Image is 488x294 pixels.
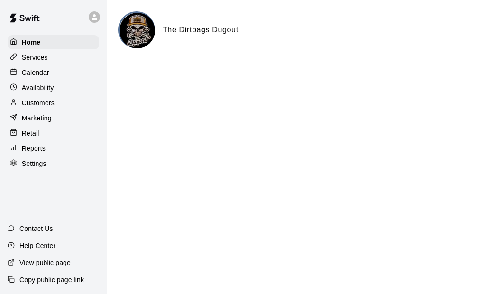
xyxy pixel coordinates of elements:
[163,24,239,36] h6: The Dirtbags Dugout
[22,129,39,138] p: Retail
[8,96,99,110] a: Customers
[8,126,99,140] a: Retail
[22,98,55,108] p: Customers
[8,111,99,125] a: Marketing
[8,81,99,95] a: Availability
[22,37,41,47] p: Home
[19,258,71,267] p: View public page
[22,53,48,62] p: Services
[8,35,99,49] a: Home
[22,159,46,168] p: Settings
[120,13,155,48] img: The Dirtbags Dugout logo
[8,65,99,80] a: Calendar
[8,141,99,156] a: Reports
[8,156,99,171] a: Settings
[19,275,84,285] p: Copy public page link
[22,83,54,92] p: Availability
[22,68,49,77] p: Calendar
[19,241,55,250] p: Help Center
[22,144,46,153] p: Reports
[19,224,53,233] p: Contact Us
[8,50,99,64] a: Services
[22,113,52,123] p: Marketing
